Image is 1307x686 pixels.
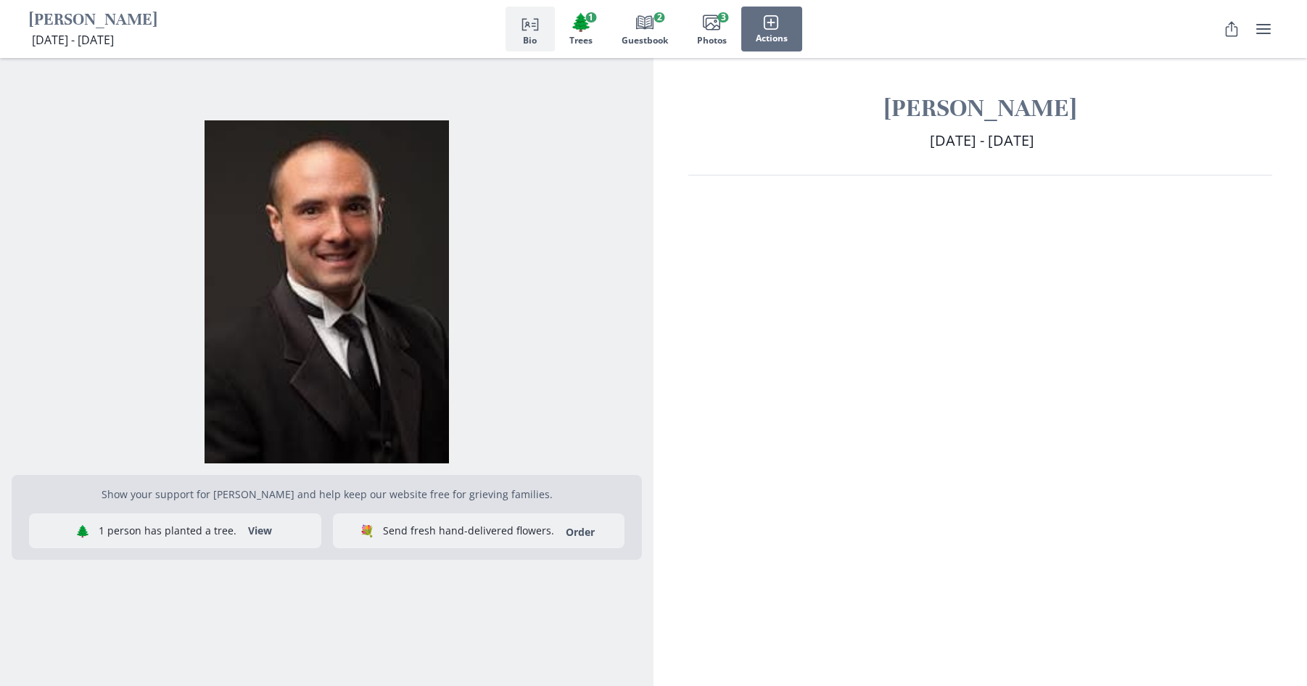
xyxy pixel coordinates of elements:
button: Photos [683,7,741,51]
button: Share Obituary [1217,15,1246,44]
span: [DATE] - [DATE] [930,131,1034,150]
span: 3 [718,12,729,22]
img: Photo of Patrick [12,120,642,463]
span: Bio [523,36,537,46]
span: 2 [654,12,665,22]
button: Bio [506,7,555,51]
span: Tree [570,12,592,33]
button: Guestbook [607,7,683,51]
button: Actions [741,7,802,51]
button: user menu [1249,15,1278,44]
span: Guestbook [622,36,668,46]
h1: [PERSON_NAME] [29,9,157,32]
div: Open photos full screen [12,109,642,463]
span: 1 [585,12,596,22]
a: Order [557,525,603,539]
span: [DATE] - [DATE] [32,32,114,48]
p: Show your support for [PERSON_NAME] and help keep our website free for grieving families. [29,487,624,502]
button: Trees [555,7,607,51]
button: View [239,519,281,542]
span: Actions [756,33,788,44]
span: Trees [569,36,593,46]
span: Photos [697,36,727,46]
h1: [PERSON_NAME] [688,93,1272,124]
